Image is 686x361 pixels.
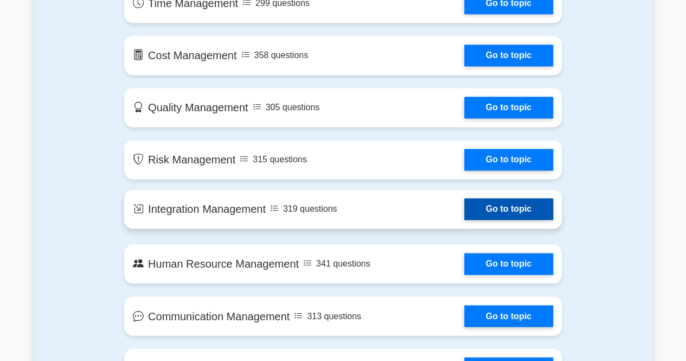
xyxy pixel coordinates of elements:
[464,198,553,220] a: Go to topic
[464,45,553,66] a: Go to topic
[464,97,553,118] a: Go to topic
[464,149,553,170] a: Go to topic
[464,253,553,275] a: Go to topic
[464,305,553,327] a: Go to topic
